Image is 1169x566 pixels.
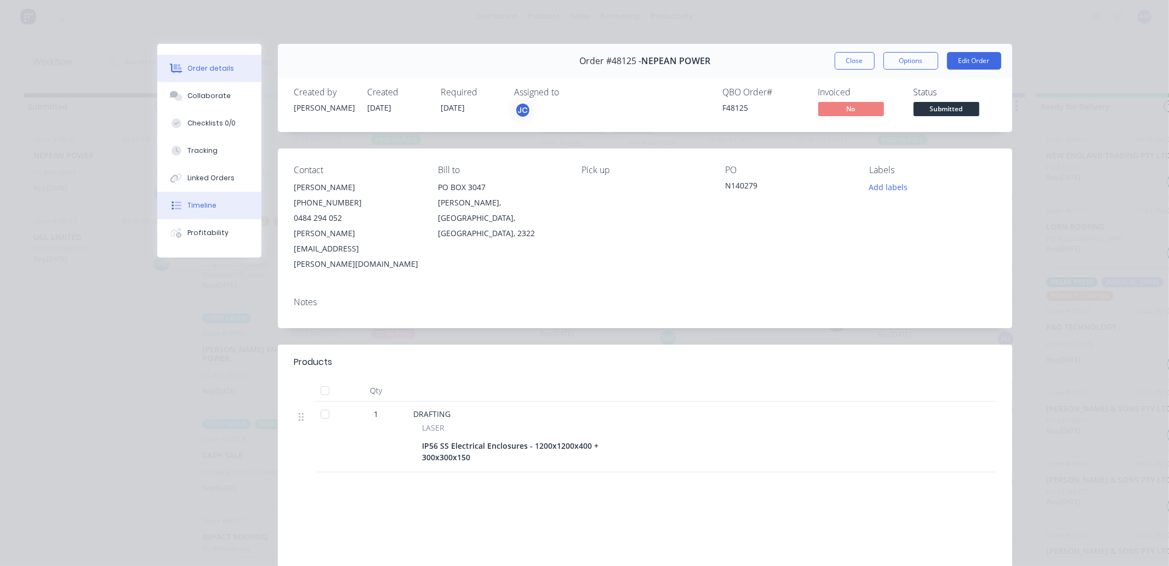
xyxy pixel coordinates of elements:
button: Options [883,52,938,70]
span: Submitted [914,102,979,116]
div: Collaborate [187,91,231,101]
button: Order details [157,55,261,82]
span: NEPEAN POWER [641,56,710,66]
button: Profitability [157,219,261,247]
div: Status [914,87,996,98]
div: PO [726,165,852,175]
div: PO BOX 3047[PERSON_NAME], [GEOGRAPHIC_DATA], [GEOGRAPHIC_DATA], 2322 [438,180,564,241]
div: Checklists 0/0 [187,118,236,128]
div: Timeline [187,201,216,210]
div: [PERSON_NAME][EMAIL_ADDRESS][PERSON_NAME][DOMAIN_NAME] [294,226,420,272]
div: [PHONE_NUMBER] [294,195,420,210]
div: Notes [294,297,996,307]
div: Qty [344,380,409,402]
button: Submitted [914,102,979,118]
div: N140279 [726,180,852,195]
span: LASER [423,422,445,433]
div: Created by [294,87,355,98]
span: 1 [374,408,379,420]
span: Order #48125 - [579,56,641,66]
button: Add labels [863,180,914,195]
div: Pick up [581,165,708,175]
div: Linked Orders [187,173,235,183]
div: Invoiced [818,87,900,98]
div: Bill to [438,165,564,175]
div: [PERSON_NAME] [294,180,420,195]
div: PO BOX 3047 [438,180,564,195]
div: Profitability [187,228,229,238]
div: Tracking [187,146,218,156]
button: Checklists 0/0 [157,110,261,137]
span: No [818,102,884,116]
span: [DATE] [368,102,392,113]
div: Order details [187,64,234,73]
div: Products [294,356,333,369]
button: JC [515,102,531,118]
span: DRAFTING [414,409,451,419]
button: Close [835,52,875,70]
div: Labels [869,165,995,175]
div: Created [368,87,428,98]
span: [DATE] [441,102,465,113]
div: [PERSON_NAME] [294,102,355,113]
button: Collaborate [157,82,261,110]
div: Assigned to [515,87,624,98]
div: [PERSON_NAME], [GEOGRAPHIC_DATA], [GEOGRAPHIC_DATA], 2322 [438,195,564,241]
div: IP56 SS Electrical Enclosures - 1200x1200x400 + 300x300x150 [423,438,642,465]
button: Tracking [157,137,261,164]
button: Linked Orders [157,164,261,192]
div: F48125 [723,102,805,113]
button: Timeline [157,192,261,219]
div: Required [441,87,501,98]
div: [PERSON_NAME][PHONE_NUMBER]0484 294 052[PERSON_NAME][EMAIL_ADDRESS][PERSON_NAME][DOMAIN_NAME] [294,180,420,272]
div: QBO Order # [723,87,805,98]
button: Edit Order [947,52,1001,70]
div: Contact [294,165,420,175]
div: 0484 294 052 [294,210,420,226]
